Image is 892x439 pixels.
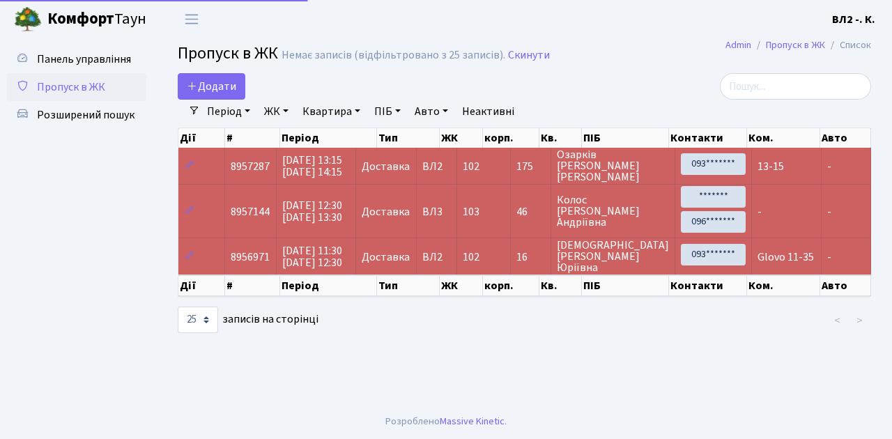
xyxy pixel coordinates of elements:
[385,414,507,429] div: Розроблено .
[280,128,378,148] th: Період
[539,275,582,296] th: Кв.
[582,128,669,148] th: ПІБ
[174,8,209,31] button: Переключити навігацію
[725,38,751,52] a: Admin
[231,204,270,219] span: 8957144
[539,128,582,148] th: Кв.
[705,31,892,60] nav: breadcrumb
[37,52,131,67] span: Панель управління
[758,204,762,219] span: -
[516,252,545,263] span: 16
[297,100,366,123] a: Квартира
[582,275,669,296] th: ПІБ
[280,275,378,296] th: Період
[669,128,747,148] th: Контакти
[827,249,831,265] span: -
[508,49,550,62] a: Скинути
[7,45,146,73] a: Панель управління
[825,38,871,53] li: Список
[669,275,747,296] th: Контакти
[720,73,871,100] input: Пошук...
[557,194,669,228] span: Колос [PERSON_NAME] Андріївна
[37,79,105,95] span: Пропуск в ЖК
[377,128,440,148] th: Тип
[832,12,875,27] b: ВЛ2 -. К.
[422,252,451,263] span: ВЛ2
[377,275,440,296] th: Тип
[557,240,669,273] span: [DEMOGRAPHIC_DATA] [PERSON_NAME] Юріївна
[37,107,134,123] span: Розширений пошук
[747,128,820,148] th: Ком.
[516,161,545,172] span: 175
[516,206,545,217] span: 46
[820,128,871,148] th: Авто
[225,128,280,148] th: #
[178,41,278,66] span: Пропуск в ЖК
[456,100,520,123] a: Неактивні
[820,275,871,296] th: Авто
[7,101,146,129] a: Розширений пошук
[231,249,270,265] span: 8956971
[557,149,669,183] span: Озарків [PERSON_NAME] [PERSON_NAME]
[187,79,236,94] span: Додати
[178,73,245,100] a: Додати
[225,275,280,296] th: #
[440,128,483,148] th: ЖК
[422,206,451,217] span: ВЛ3
[362,161,410,172] span: Доставка
[827,204,831,219] span: -
[201,100,256,123] a: Період
[463,204,479,219] span: 103
[369,100,406,123] a: ПІБ
[231,159,270,174] span: 8957287
[7,73,146,101] a: Пропуск в ЖК
[259,100,294,123] a: ЖК
[440,275,483,296] th: ЖК
[362,206,410,217] span: Доставка
[282,153,342,180] span: [DATE] 13:15 [DATE] 14:15
[47,8,146,31] span: Таун
[422,161,451,172] span: ВЛ2
[440,414,505,429] a: Massive Kinetic
[463,159,479,174] span: 102
[282,243,342,270] span: [DATE] 11:30 [DATE] 12:30
[747,275,820,296] th: Ком.
[178,307,318,333] label: записів на сторінці
[282,49,505,62] div: Немає записів (відфільтровано з 25 записів).
[832,11,875,28] a: ВЛ2 -. К.
[178,128,225,148] th: Дії
[47,8,114,30] b: Комфорт
[362,252,410,263] span: Доставка
[483,128,539,148] th: корп.
[827,159,831,174] span: -
[758,249,814,265] span: Glovo 11-35
[282,198,342,225] span: [DATE] 12:30 [DATE] 13:30
[14,6,42,33] img: logo.png
[766,38,825,52] a: Пропуск в ЖК
[758,159,784,174] span: 13-15
[483,275,539,296] th: корп.
[463,249,479,265] span: 102
[178,275,225,296] th: Дії
[178,307,218,333] select: записів на сторінці
[409,100,454,123] a: Авто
